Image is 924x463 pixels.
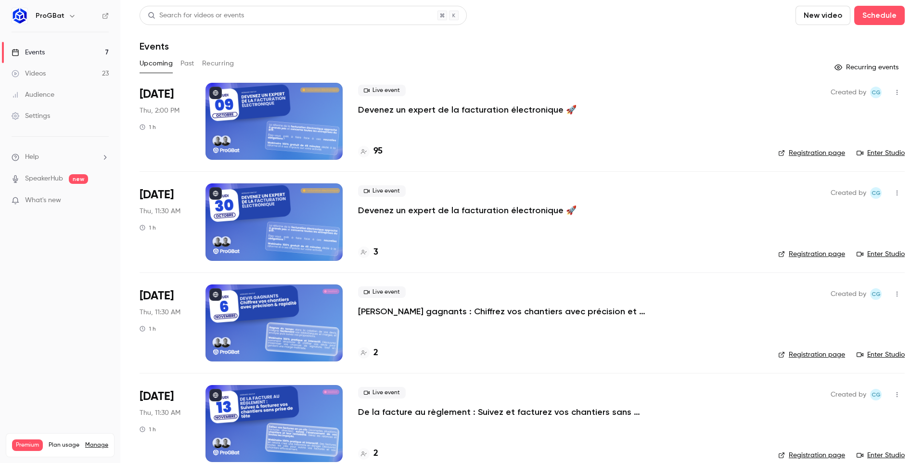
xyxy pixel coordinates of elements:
[12,152,109,162] li: help-dropdown-opener
[358,347,378,360] a: 2
[140,187,174,203] span: [DATE]
[12,90,54,100] div: Audience
[12,69,46,78] div: Videos
[140,408,180,418] span: Thu, 11:30 AM
[140,183,190,260] div: Oct 30 Thu, 11:30 AM (Europe/Paris)
[358,104,577,116] a: Devenez un expert de la facturation électronique 🚀
[148,11,244,21] div: Search for videos or events
[796,6,850,25] button: New video
[778,249,845,259] a: Registration page
[373,347,378,360] h4: 2
[358,246,378,259] a: 3
[202,56,234,71] button: Recurring
[854,6,905,25] button: Schedule
[870,187,882,199] span: Charles Gallard
[857,450,905,460] a: Enter Studio
[140,288,174,304] span: [DATE]
[872,87,881,98] span: CG
[831,187,866,199] span: Created by
[358,85,406,96] span: Live event
[870,288,882,300] span: Charles Gallard
[870,87,882,98] span: Charles Gallard
[25,195,61,206] span: What's new
[140,425,156,433] div: 1 h
[857,148,905,158] a: Enter Studio
[831,87,866,98] span: Created by
[140,389,174,404] span: [DATE]
[140,56,173,71] button: Upcoming
[358,387,406,399] span: Live event
[140,308,180,317] span: Thu, 11:30 AM
[140,40,169,52] h1: Events
[36,11,64,21] h6: ProGBat
[778,450,845,460] a: Registration page
[358,406,647,418] a: De la facture au règlement : Suivez et facturez vos chantiers sans prise de tête
[358,447,378,460] a: 2
[49,441,79,449] span: Plan usage
[12,111,50,121] div: Settings
[140,206,180,216] span: Thu, 11:30 AM
[69,174,88,184] span: new
[85,441,108,449] a: Manage
[140,325,156,333] div: 1 h
[358,205,577,216] a: Devenez un expert de la facturation électronique 🚀
[857,350,905,360] a: Enter Studio
[140,284,190,361] div: Nov 6 Thu, 11:30 AM (Europe/Paris)
[831,288,866,300] span: Created by
[373,246,378,259] h4: 3
[857,249,905,259] a: Enter Studio
[12,48,45,57] div: Events
[373,447,378,460] h4: 2
[25,152,39,162] span: Help
[140,87,174,102] span: [DATE]
[25,174,63,184] a: SpeakerHub
[358,145,383,158] a: 95
[358,286,406,298] span: Live event
[140,123,156,131] div: 1 h
[12,8,27,24] img: ProGBat
[778,148,845,158] a: Registration page
[180,56,194,71] button: Past
[872,288,881,300] span: CG
[373,145,383,158] h4: 95
[872,389,881,400] span: CG
[870,389,882,400] span: Charles Gallard
[831,389,866,400] span: Created by
[140,224,156,231] div: 1 h
[872,187,881,199] span: CG
[358,306,647,317] a: [PERSON_NAME] gagnants : Chiffrez vos chantiers avec précision et rapidité
[778,350,845,360] a: Registration page
[358,185,406,197] span: Live event
[140,83,190,160] div: Oct 9 Thu, 2:00 PM (Europe/Paris)
[140,106,180,116] span: Thu, 2:00 PM
[12,439,43,451] span: Premium
[140,385,190,462] div: Nov 13 Thu, 11:30 AM (Europe/Paris)
[830,60,905,75] button: Recurring events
